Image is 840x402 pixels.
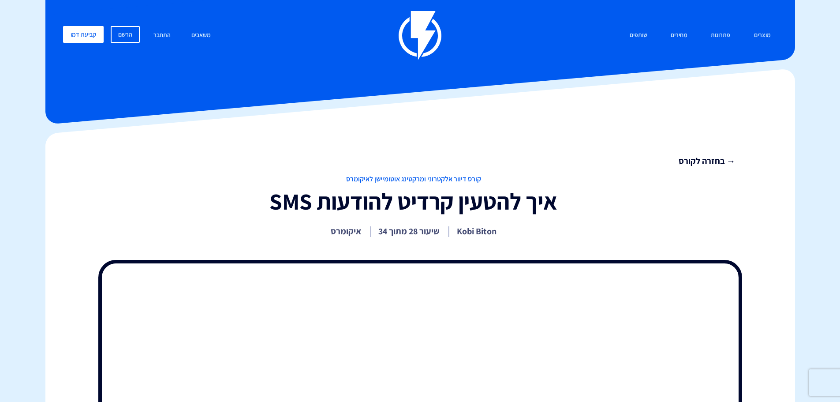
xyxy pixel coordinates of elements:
[111,26,140,43] a: הרשם
[369,223,372,237] i: |
[92,174,735,184] span: קורס דיוור אלקטרוני ומרקטינג אוטומיישן לאיקומרס
[664,26,694,45] a: מחירים
[623,26,654,45] a: שותפים
[147,26,177,45] a: התחבר
[92,155,735,168] a: → בחזרה לקורס
[185,26,217,45] a: משאבים
[457,225,497,237] p: Kobi Biton
[704,26,737,45] a: פתרונות
[747,26,777,45] a: מוצרים
[448,223,450,237] i: |
[331,225,361,237] p: איקומרס
[378,225,440,237] p: שיעור 28 מתוך 34
[92,189,735,214] h1: איך להטעין קרדיט להודעות SMS
[63,26,104,43] a: קביעת דמו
